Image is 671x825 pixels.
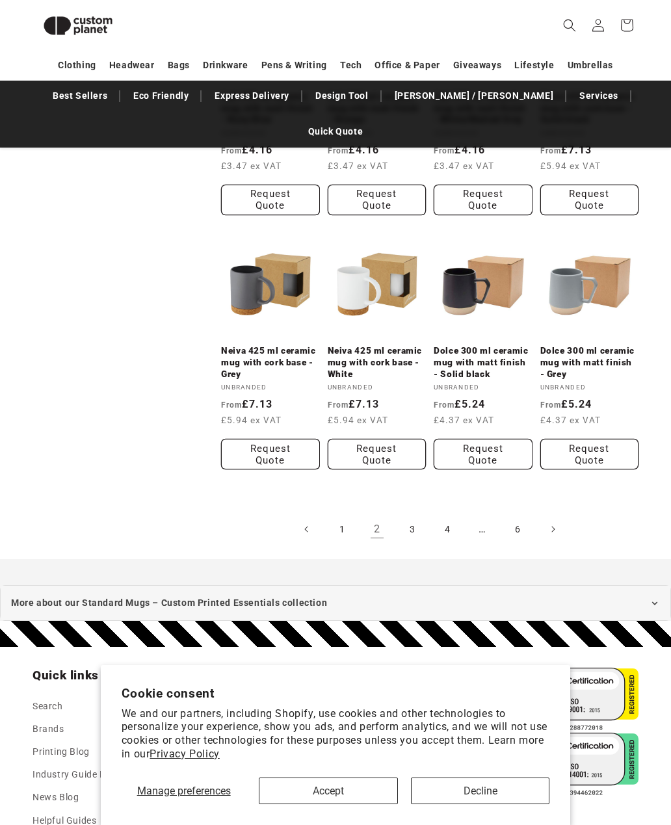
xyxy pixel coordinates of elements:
[109,54,155,77] a: Headwear
[168,54,190,77] a: Bags
[221,345,320,380] a: Neiva 425 ml ceramic mug with cork base - Grey
[434,185,533,215] button: Request Quote
[555,11,584,40] summary: Search
[375,54,440,77] a: Office & Paper
[434,439,533,469] button: Request Quote
[203,54,248,77] a: Drinkware
[46,85,114,107] a: Best Sellers
[293,515,321,543] a: Previous page
[150,748,219,760] a: Privacy Policy
[540,345,639,380] a: Dolce 300 ml ceramic mug with matt finish - Grey
[434,345,533,380] a: Dolce 300 ml ceramic mug with matt finish - Solid black
[468,515,497,543] span: …
[538,515,567,543] a: Next page
[540,185,639,215] button: Request Quote
[340,54,362,77] a: Tech
[127,85,195,107] a: Eco Friendly
[453,54,501,77] a: Giveaways
[573,85,625,107] a: Services
[33,698,63,718] a: Search
[388,85,560,107] a: [PERSON_NAME] / [PERSON_NAME]
[33,740,90,763] a: Printing Blog
[137,785,231,797] span: Manage preferences
[398,515,427,543] a: Page 3
[328,439,427,469] button: Request Quote
[514,54,554,77] a: Lifestyle
[33,786,79,809] a: News Blog
[261,54,327,77] a: Pens & Writing
[328,515,356,543] a: Page 1
[33,668,178,683] h2: Quick links
[122,686,549,701] h2: Cookie consent
[122,707,549,761] p: We and our partners, including Shopify, use cookies and other technologies to personalize your ex...
[363,515,391,543] a: Page 2
[328,345,427,380] a: Neiva 425 ml ceramic mug with cork base - White
[433,515,462,543] a: Page 4
[208,85,296,107] a: Express Delivery
[302,120,370,143] a: Quick Quote
[328,185,427,215] button: Request Quote
[58,54,96,77] a: Clothing
[221,515,638,543] nav: Pagination
[503,515,532,543] a: Page 6
[11,595,327,611] span: More about our Standard Mugs – Custom Printed Essentials collection
[540,439,639,469] button: Request Quote
[259,778,397,804] button: Accept
[309,85,375,107] a: Design Tool
[221,439,320,469] button: Request Quote
[411,778,549,804] button: Decline
[221,185,320,215] button: Request Quote
[33,5,124,46] img: Custom Planet
[33,718,64,740] a: Brands
[568,54,613,77] a: Umbrellas
[33,763,119,786] a: Industry Guide Blog
[122,778,246,804] button: Manage preferences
